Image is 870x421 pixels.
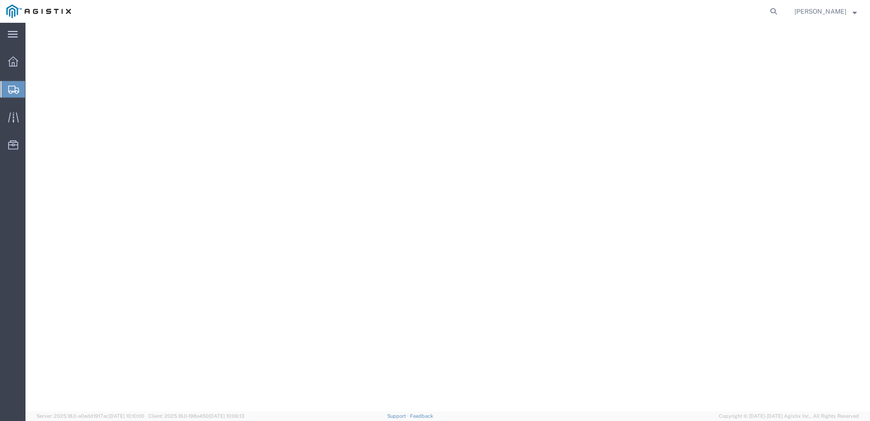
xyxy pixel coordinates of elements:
span: [DATE] 10:10:00 [109,413,144,419]
button: [PERSON_NAME] [794,6,857,17]
span: Nick Ottino [794,6,846,16]
a: Feedback [410,413,433,419]
img: logo [6,5,71,18]
a: Support [387,413,410,419]
span: Server: 2025.18.0-a0edd1917ac [36,413,144,419]
iframe: FS Legacy Container [25,23,870,411]
span: [DATE] 10:06:13 [209,413,244,419]
span: Client: 2025.18.0-198a450 [148,413,244,419]
span: Copyright © [DATE]-[DATE] Agistix Inc., All Rights Reserved [719,412,859,420]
